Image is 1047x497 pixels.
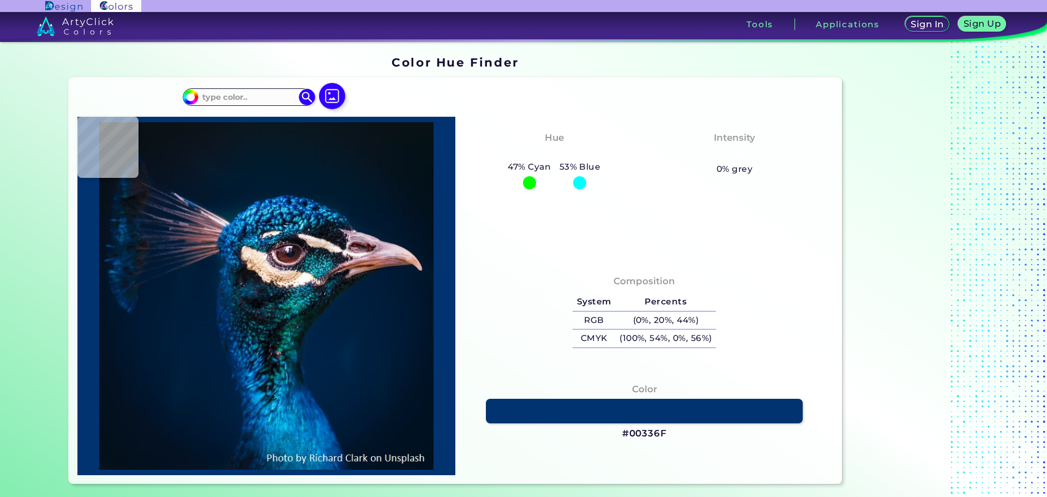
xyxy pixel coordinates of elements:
h3: Applications [816,20,880,28]
h4: Composition [613,273,675,289]
h1: Color Hue Finder [392,54,519,70]
h4: Color [632,381,657,397]
h5: Sign In [910,20,944,29]
a: Sign Up [957,16,1007,32]
h4: Intensity [714,130,755,146]
img: icon picture [319,83,345,109]
h5: RGB [573,312,615,330]
h5: CMYK [573,330,615,348]
img: icon search [299,89,315,105]
h5: 47% Cyan [504,160,555,174]
h3: #00336F [622,427,667,440]
h5: Sign Up [962,19,1002,28]
h5: (0%, 20%, 44%) [615,312,716,330]
img: logo_artyclick_colors_white.svg [37,16,113,36]
input: type color.. [198,89,299,104]
a: Sign In [904,16,950,32]
img: img_pavlin.jpg [83,122,450,470]
img: ArtyClick Design logo [45,1,82,11]
h5: (100%, 54%, 0%, 56%) [615,330,716,348]
h4: Hue [545,130,564,146]
h5: 0% grey [717,162,753,176]
h5: 53% Blue [555,160,605,174]
h3: Tools [747,20,773,28]
h5: System [573,293,615,311]
h3: Vibrant [711,147,759,160]
h5: Percents [615,293,716,311]
h3: Cyan-Blue [523,147,585,160]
